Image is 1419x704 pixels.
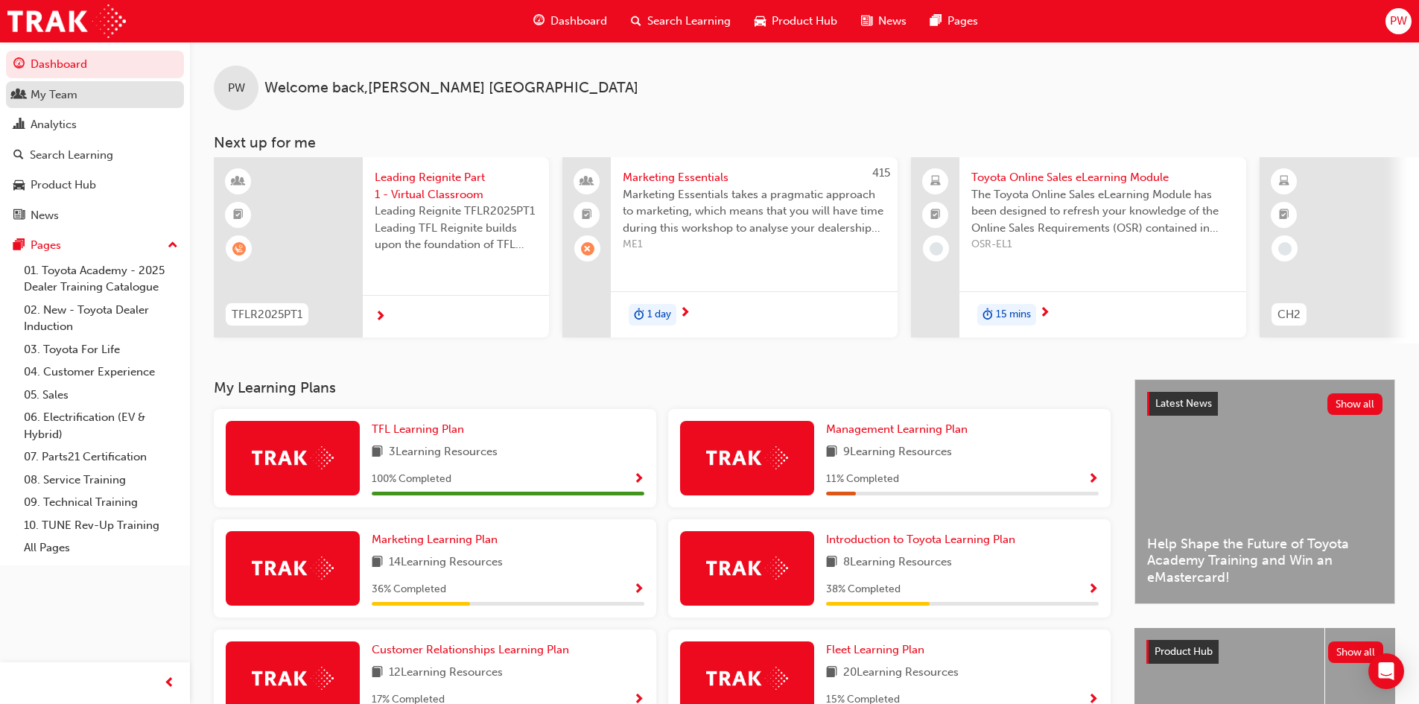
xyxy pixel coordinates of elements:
span: TFL Learning Plan [372,422,464,436]
span: learningResourceType_INSTRUCTOR_LED-icon [233,172,244,191]
span: car-icon [13,179,25,192]
span: ME1 [623,236,886,253]
div: Search Learning [30,147,113,164]
a: My Team [6,81,184,109]
span: book-icon [372,443,383,462]
a: Toyota Online Sales eLearning ModuleThe Toyota Online Sales eLearning Module has been designed to... [911,157,1246,337]
span: Leading Reignite Part 1 - Virtual Classroom [375,169,537,203]
span: Pages [947,13,978,30]
h3: Next up for me [190,134,1419,151]
img: Trak [706,556,788,580]
div: News [31,207,59,224]
span: PW [1390,13,1407,30]
span: pages-icon [930,12,942,31]
span: 100 % Completed [372,471,451,488]
img: Trak [706,667,788,690]
span: chart-icon [13,118,25,132]
span: 12 Learning Resources [389,664,503,682]
span: 38 % Completed [826,581,901,598]
span: Welcome back , [PERSON_NAME] [GEOGRAPHIC_DATA] [264,80,638,97]
span: 3 Learning Resources [389,443,498,462]
span: Leading Reignite TFLR2025PT1 Leading TFL Reignite builds upon the foundation of TFL Reignite, rea... [375,203,537,253]
span: 9 Learning Resources [843,443,952,462]
span: Show Progress [633,473,644,486]
a: Customer Relationships Learning Plan [372,641,575,659]
button: Show Progress [633,470,644,489]
a: 01. Toyota Academy - 2025 Dealer Training Catalogue [18,259,184,299]
span: learningRecordVerb_ABSENT-icon [581,242,594,256]
span: 11 % Completed [826,471,899,488]
span: learningRecordVerb_NONE-icon [1278,242,1292,256]
span: 36 % Completed [372,581,446,598]
span: 20 Learning Resources [843,664,959,682]
span: Show Progress [633,583,644,597]
span: guage-icon [533,12,545,31]
h3: My Learning Plans [214,379,1111,396]
span: Show Progress [1088,583,1099,597]
span: Introduction to Toyota Learning Plan [826,533,1015,546]
span: 415 [872,166,890,180]
span: learningRecordVerb_WAITLIST-icon [232,242,246,256]
span: Marketing Essentials takes a pragmatic approach to marketing, which means that you will have time... [623,186,886,237]
span: Fleet Learning Plan [826,643,924,656]
a: Product HubShow all [1146,640,1383,664]
span: CH2 [1277,306,1301,323]
span: Management Learning Plan [826,422,968,436]
button: Show Progress [633,580,644,599]
span: Dashboard [550,13,607,30]
span: book-icon [826,664,837,682]
span: laptop-icon [930,172,941,191]
span: news-icon [861,12,872,31]
a: 09. Technical Training [18,491,184,514]
span: book-icon [372,664,383,682]
span: Product Hub [772,13,837,30]
span: prev-icon [164,674,175,693]
span: booktick-icon [582,206,592,225]
a: Analytics [6,111,184,139]
span: book-icon [372,554,383,572]
span: News [878,13,907,30]
a: 02. New - Toyota Dealer Induction [18,299,184,338]
span: Marketing Essentials [623,169,886,186]
span: duration-icon [634,305,644,325]
span: Product Hub [1155,645,1213,658]
button: PW [1385,8,1412,34]
a: Introduction to Toyota Learning Plan [826,531,1021,548]
div: Open Intercom Messenger [1368,653,1404,689]
span: guage-icon [13,58,25,72]
div: Pages [31,237,61,254]
span: next-icon [1039,307,1050,320]
a: guage-iconDashboard [521,6,619,37]
a: pages-iconPages [918,6,990,37]
a: Fleet Learning Plan [826,641,930,659]
img: Trak [252,667,334,690]
span: search-icon [631,12,641,31]
div: Analytics [31,116,77,133]
a: 08. Service Training [18,469,184,492]
a: Management Learning Plan [826,421,974,438]
a: TFLR2025PT1Leading Reignite Part 1 - Virtual ClassroomLeading Reignite TFLR2025PT1 Leading TFL Re... [214,157,549,337]
a: Product Hub [6,171,184,199]
span: Toyota Online Sales eLearning Module [971,169,1234,186]
span: search-icon [13,149,24,162]
button: Show Progress [1088,470,1099,489]
span: people-icon [582,172,592,191]
span: next-icon [375,311,386,324]
span: learningResourceType_ELEARNING-icon [1279,172,1289,191]
span: news-icon [13,209,25,223]
span: book-icon [826,443,837,462]
a: News [6,202,184,229]
button: Show Progress [1088,580,1099,599]
span: PW [228,80,245,97]
button: Pages [6,232,184,259]
a: 06. Electrification (EV & Hybrid) [18,406,184,445]
a: search-iconSearch Learning [619,6,743,37]
button: Show all [1328,641,1384,663]
span: car-icon [755,12,766,31]
span: pages-icon [13,239,25,253]
span: Help Shape the Future of Toyota Academy Training and Win an eMastercard! [1147,536,1383,586]
span: people-icon [13,89,25,102]
img: Trak [7,4,126,38]
span: OSR-EL1 [971,236,1234,253]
